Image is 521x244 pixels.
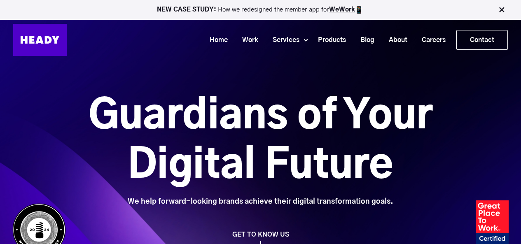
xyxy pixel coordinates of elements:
[4,6,517,14] p: How we redesigned the member app for
[350,33,378,48] a: Blog
[42,197,479,206] div: We help forward-looking brands achieve their digital transformation goals.
[329,7,355,13] a: WeWork
[42,92,479,191] h1: Guardians of Your Digital Future
[355,6,363,14] img: app emoji
[262,33,304,48] a: Services
[498,6,506,14] img: Close Bar
[157,7,218,13] strong: NEW CASE STUDY:
[75,30,508,50] div: Navigation Menu
[411,33,450,48] a: Careers
[232,33,262,48] a: Work
[199,33,232,48] a: Home
[378,33,411,48] a: About
[308,33,350,48] a: Products
[457,30,507,49] a: Contact
[13,24,67,56] img: Heady_Logo_Web-01 (1)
